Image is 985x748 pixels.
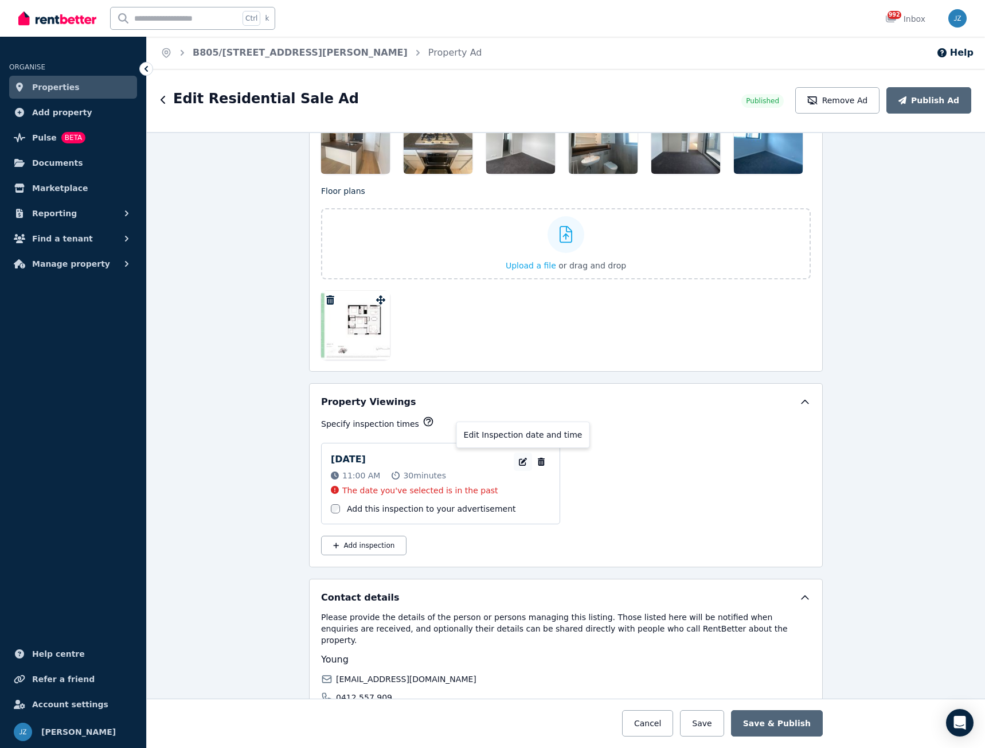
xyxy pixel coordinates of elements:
a: Help centre [9,642,137,665]
img: Jing Zhao [948,9,967,28]
a: Properties [9,76,137,99]
span: 30 minutes [403,470,446,481]
button: Remove Ad [795,87,880,114]
span: Upload a file [506,261,556,270]
button: Cancel [622,710,673,737]
span: Manage property [32,257,110,271]
a: Property Ad [428,47,482,58]
span: or drag and drop [558,261,626,270]
button: Add inspection [321,536,406,555]
button: Save & Publish [731,710,823,737]
span: Young [321,654,349,665]
a: Refer a friend [9,668,137,691]
div: Edit Inspection date and time [456,422,590,448]
p: [DATE] [331,453,366,466]
span: BETA [61,132,85,143]
span: Properties [32,80,80,94]
a: Add property [9,101,137,124]
span: ORGANISE [9,63,45,71]
button: Help [936,46,974,60]
div: Inbox [885,13,925,25]
span: Marketplace [32,181,88,195]
p: Please provide the details of the person or persons managing this listing. Those listed here will... [321,611,811,646]
span: Find a tenant [32,232,93,246]
div: Open Intercom Messenger [946,709,974,737]
span: [PERSON_NAME] [41,725,116,739]
span: Published [746,96,779,106]
span: [EMAIL_ADDRESS][DOMAIN_NAME] [336,673,476,685]
a: PulseBETA [9,126,137,149]
span: 11:00 AM [342,470,380,481]
nav: Breadcrumb [147,37,495,69]
button: Manage property [9,252,137,275]
h5: Property Viewings [321,395,416,409]
p: The date you've selected is in the past [342,485,498,496]
span: Ctrl [243,11,260,26]
span: Refer a friend [32,672,95,686]
img: RentBetter [18,10,96,27]
label: Add this inspection to your advertisement [347,503,516,515]
span: Account settings [32,698,108,711]
span: 992 [888,11,901,19]
button: Reporting [9,202,137,225]
h5: Contact details [321,591,400,605]
span: 0412 557 909 [336,692,392,703]
a: Marketplace [9,177,137,200]
span: Pulse [32,131,57,145]
h1: Edit Residential Sale Ad [173,89,359,108]
span: Help centre [32,647,85,661]
img: Jing Zhao [14,723,32,741]
button: Upload a file or drag and drop [506,260,626,271]
span: k [265,14,269,23]
span: Reporting [32,207,77,220]
span: Documents [32,156,83,170]
button: Save [680,710,724,737]
a: B805/[STREET_ADDRESS][PERSON_NAME] [193,47,408,58]
a: Account settings [9,693,137,716]
a: Documents [9,151,137,174]
button: Find a tenant [9,227,137,250]
button: Publish Ad [886,87,971,114]
span: Add property [32,106,92,119]
p: Specify inspection times [321,418,419,430]
p: Floor plans [321,185,811,197]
